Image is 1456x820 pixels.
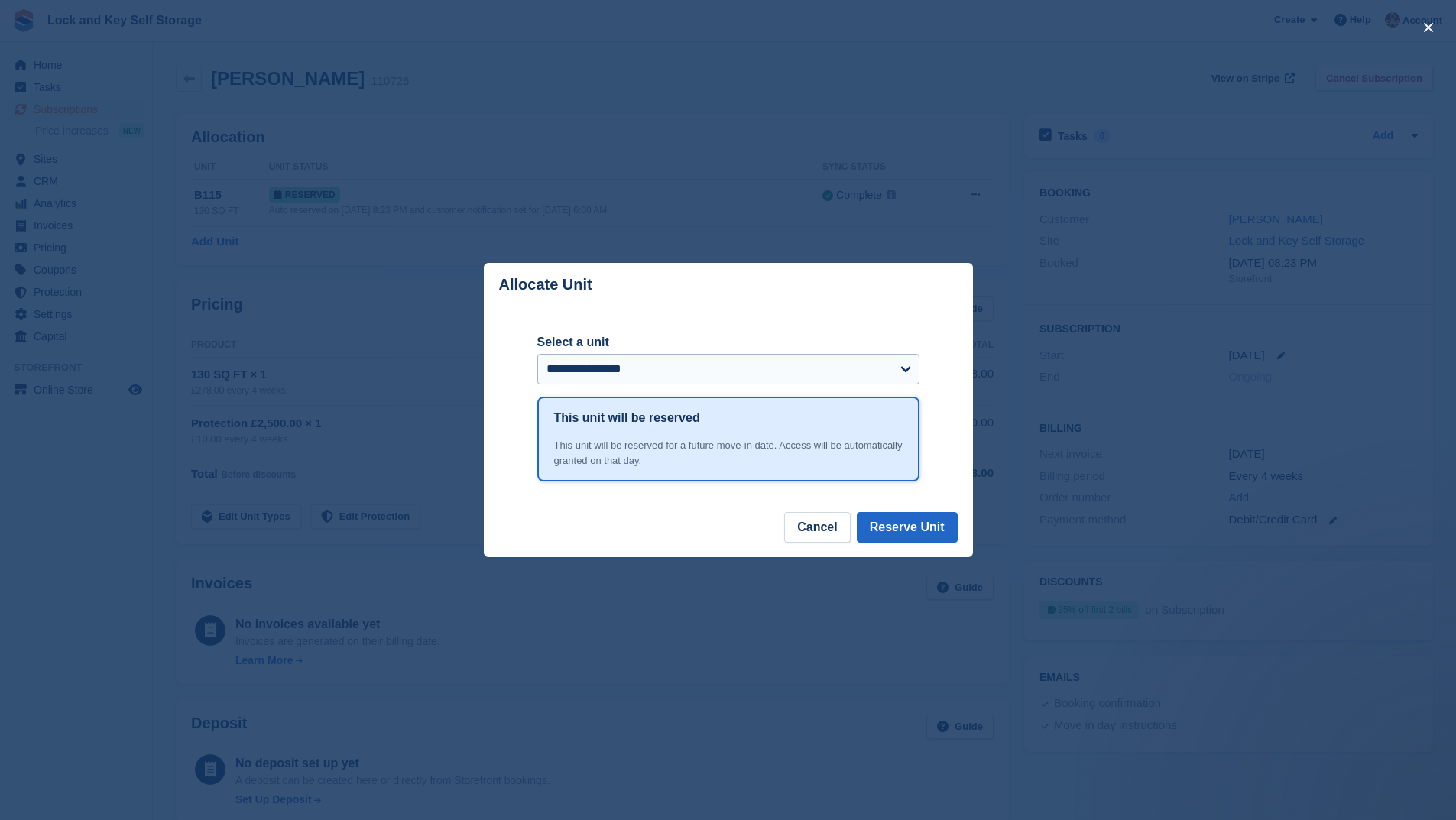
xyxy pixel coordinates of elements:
[857,512,958,543] button: Reserve Unit
[554,438,903,468] div: This unit will be reserved for a future move-in date. Access will be automatically granted on tha...
[554,409,700,427] h1: This unit will be reserved
[499,276,592,293] p: Allocate Unit
[784,512,850,543] button: Cancel
[537,333,919,352] label: Select a unit
[1416,15,1441,40] button: close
